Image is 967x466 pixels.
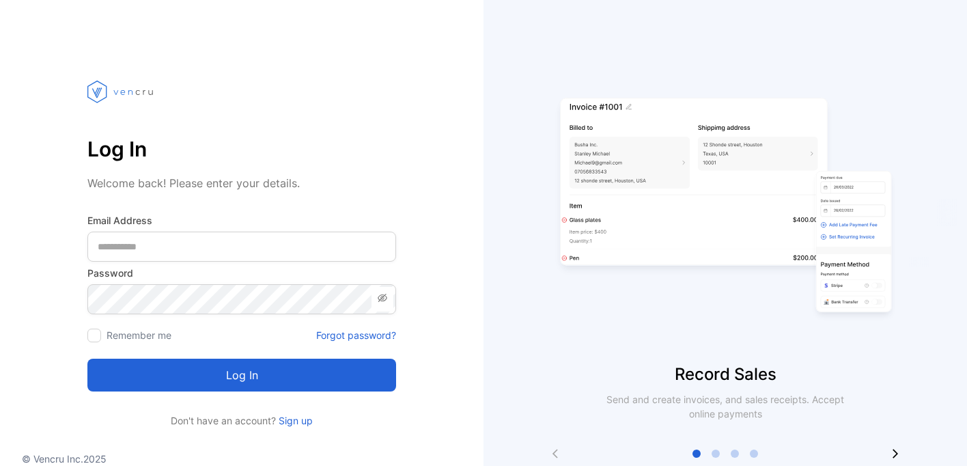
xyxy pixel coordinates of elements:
a: Sign up [276,415,313,426]
p: Welcome back! Please enter your details. [87,175,396,191]
a: Forgot password? [316,328,396,342]
img: vencru logo [87,55,156,128]
label: Password [87,266,396,280]
label: Email Address [87,213,396,228]
p: Send and create invoices, and sales receipts. Accept online payments [594,392,856,421]
img: slider image [555,55,896,362]
p: Record Sales [483,362,967,387]
label: Remember me [107,329,171,341]
button: Log in [87,359,396,392]
p: Log In [87,133,396,165]
p: Don't have an account? [87,413,396,428]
